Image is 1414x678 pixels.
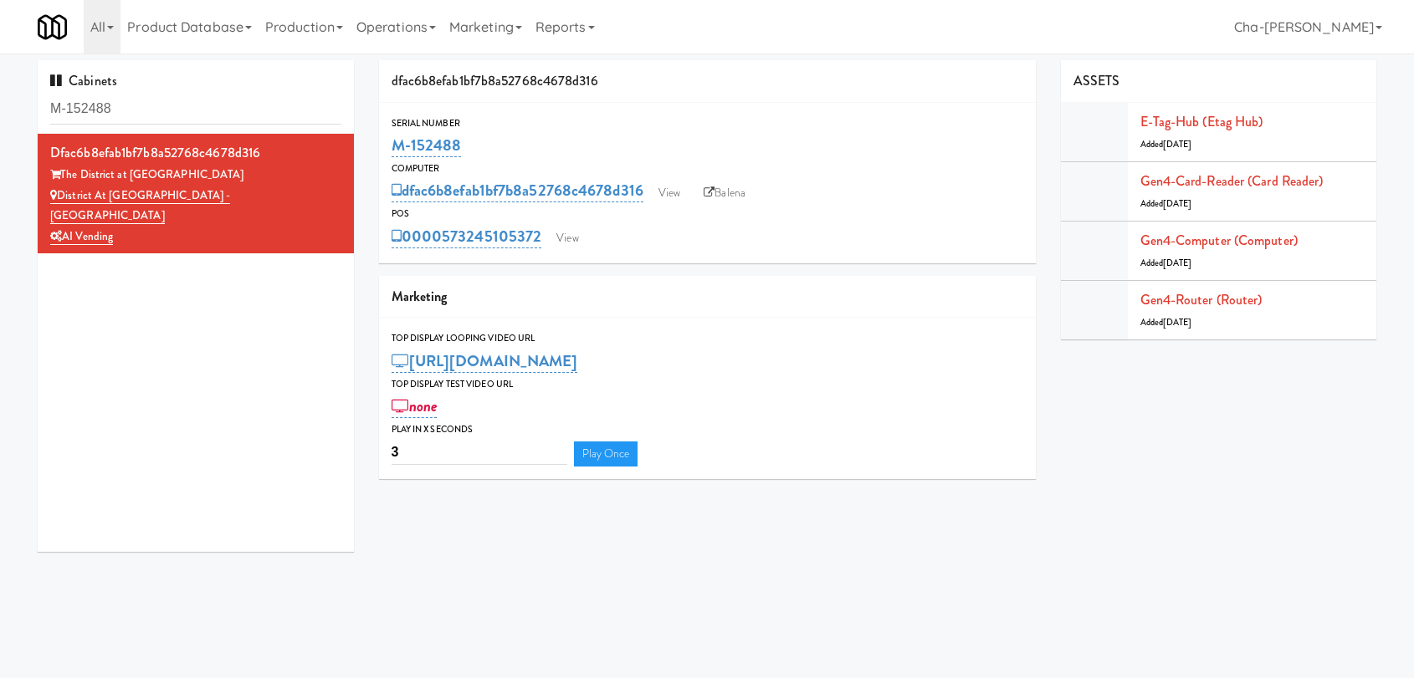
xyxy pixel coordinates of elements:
[1140,138,1192,150] span: Added
[1140,257,1192,269] span: Added
[650,181,689,206] a: View
[1163,316,1192,329] span: [DATE]
[1163,138,1192,150] span: [DATE]
[38,13,67,42] img: Micromart
[548,226,587,251] a: View
[392,349,578,373] a: [URL][DOMAIN_NAME]
[392,330,1023,347] div: Top Display Looping Video Url
[50,94,341,125] input: Search cabinets
[379,60,1036,103] div: dfac6b8efab1bf7b8a52768c4678d316
[695,181,754,206] a: Balena
[50,165,341,186] div: The District at [GEOGRAPHIC_DATA]
[1140,231,1298,250] a: Gen4-computer (Computer)
[392,421,1023,438] div: Play in X seconds
[1140,171,1324,191] a: Gen4-card-reader (Card Reader)
[50,71,117,90] span: Cabinets
[1073,71,1120,90] span: ASSETS
[1140,197,1192,210] span: Added
[1140,112,1263,131] a: E-tag-hub (Etag Hub)
[1140,316,1192,329] span: Added
[392,115,1023,132] div: Serial Number
[392,179,643,202] a: dfac6b8efab1bf7b8a52768c4678d316
[392,376,1023,393] div: Top Display Test Video Url
[392,287,448,306] span: Marketing
[50,187,230,225] a: District at [GEOGRAPHIC_DATA] - [GEOGRAPHIC_DATA]
[50,140,341,166] div: dfac6b8efab1bf7b8a52768c4678d316
[50,228,113,245] a: AI Vending
[1163,197,1192,210] span: [DATE]
[392,161,1023,177] div: Computer
[38,134,354,254] li: dfac6b8efab1bf7b8a52768c4678d316The District at [GEOGRAPHIC_DATA] District at [GEOGRAPHIC_DATA] -...
[1163,257,1192,269] span: [DATE]
[392,206,1023,222] div: POS
[1140,290,1263,309] a: Gen4-router (Router)
[574,441,638,466] a: Play Once
[392,134,462,157] a: M-152488
[392,395,438,418] a: none
[392,225,542,248] a: 0000573245105372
